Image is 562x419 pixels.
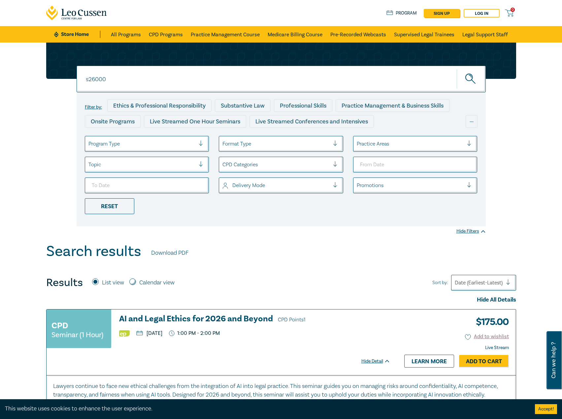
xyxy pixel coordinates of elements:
[459,355,509,368] a: Add to Cart
[51,332,103,338] small: Seminar (1 Hour)
[151,249,188,257] a: Download PDF
[88,140,90,147] input: select
[149,26,183,43] a: CPD Programs
[511,8,515,12] span: 0
[85,177,209,193] input: To Date
[222,161,224,168] input: select
[193,131,269,144] div: Pre-Recorded Webcasts
[88,161,90,168] input: select
[46,243,141,260] h1: Search results
[53,382,509,399] p: Lawyers continue to face new ethical challenges from the integration of AI into legal practice. T...
[222,140,224,147] input: select
[347,131,408,144] div: National Programs
[144,115,246,128] div: Live Streamed One Hour Seminars
[107,99,212,112] div: Ethics & Professional Responsibility
[77,66,486,92] input: Search for a program title, program description or presenter name
[46,296,516,304] div: Hide All Details
[274,99,332,112] div: Professional Skills
[424,9,460,17] a: sign up
[119,314,390,324] a: AI and Legal Ethics for 2026 and Beyond CPD Points1
[249,115,374,128] div: Live Streamed Conferences and Intensives
[85,115,141,128] div: Onsite Programs
[111,26,141,43] a: All Programs
[169,330,220,337] p: 1:00 PM - 2:00 PM
[136,331,162,336] p: [DATE]
[85,105,102,110] label: Filter by:
[386,10,417,17] a: Program
[357,182,358,189] input: select
[485,345,509,351] strong: Live Stream
[85,131,189,144] div: Live Streamed Practical Workshops
[464,9,500,17] a: Log in
[278,316,306,323] span: CPD Points 1
[394,26,454,43] a: Supervised Legal Trainees
[119,314,390,324] h3: AI and Legal Ethics for 2026 and Beyond
[404,355,454,367] a: Learn more
[462,26,508,43] a: Legal Support Staff
[46,276,83,289] h4: Results
[85,198,134,214] div: Reset
[357,140,358,147] input: select
[268,26,322,43] a: Medicare Billing Course
[471,314,509,330] h3: $ 175.00
[466,115,478,128] div: ...
[465,333,509,340] button: Add to wishlist
[550,335,557,385] span: Can we help ?
[54,31,100,38] a: Store Home
[535,404,557,414] button: Accept cookies
[330,26,386,43] a: Pre-Recorded Webcasts
[353,157,478,173] input: From Date
[51,320,68,332] h3: CPD
[119,330,130,337] img: Ethics & Professional Responsibility
[432,279,448,286] span: Sort by:
[222,182,224,189] input: select
[5,404,525,413] div: This website uses cookies to enhance the user experience.
[456,228,486,235] div: Hide Filters
[455,279,456,286] input: Sort by
[215,99,271,112] div: Substantive Law
[139,278,175,287] label: Calendar view
[336,99,449,112] div: Practice Management & Business Skills
[272,131,344,144] div: 10 CPD Point Packages
[191,26,260,43] a: Practice Management Course
[102,278,124,287] label: List view
[361,358,398,365] div: Hide Detail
